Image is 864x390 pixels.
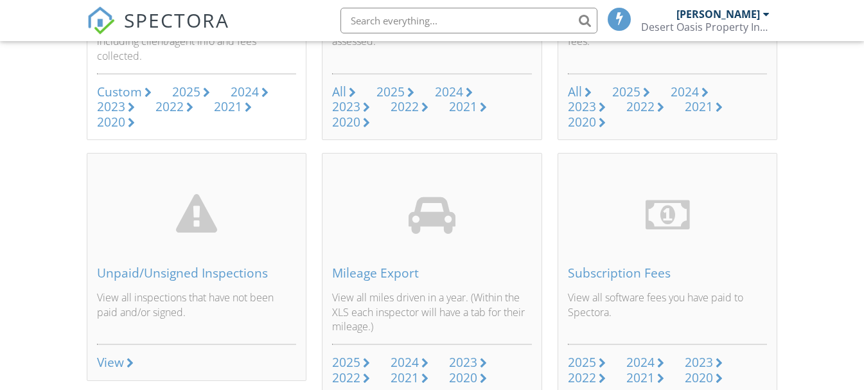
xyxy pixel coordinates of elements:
[97,98,125,115] div: 2023
[172,85,210,100] a: 2025
[340,8,597,33] input: Search everything...
[332,369,360,386] div: 2022
[671,85,709,100] a: 2024
[391,355,428,370] a: 2024
[97,113,125,130] div: 2020
[568,113,596,130] div: 2020
[568,85,592,100] a: All
[568,115,606,130] a: 2020
[612,83,640,100] div: 2025
[449,98,477,115] div: 2021
[376,85,414,100] a: 2025
[568,290,768,333] p: View all software fees you have paid to Spectora.
[626,371,664,386] a: 2021
[155,98,184,115] div: 2022
[214,100,252,114] a: 2021
[97,85,152,100] a: Custom
[626,355,664,370] a: 2024
[568,20,768,63] p: View received payments and processing fees.
[97,355,124,369] div: View
[685,369,713,386] div: 2020
[97,83,142,100] div: Custom
[332,113,360,130] div: 2020
[332,83,346,100] div: All
[435,83,463,100] div: 2024
[87,17,229,44] a: SPECTORA
[568,353,596,371] div: 2025
[449,371,487,386] a: 2020
[332,353,360,371] div: 2025
[676,8,760,21] div: [PERSON_NAME]
[376,83,405,100] div: 2025
[626,369,655,386] div: 2021
[568,83,582,100] div: All
[435,85,473,100] a: 2024
[685,371,723,386] a: 2020
[332,20,532,63] p: View a breakdown of all charges you've assessed.
[231,85,269,100] a: 2024
[568,98,596,115] div: 2023
[214,98,242,115] div: 2021
[332,98,360,115] div: 2023
[449,100,487,114] a: 2021
[449,353,477,371] div: 2023
[332,290,468,305] span: View all miles driven in a year.
[97,266,297,280] div: Unpaid/Unsigned Inspections
[87,6,115,35] img: The Best Home Inspection Software - Spectora
[172,83,200,100] div: 2025
[332,100,370,114] a: 2023
[332,85,356,100] a: All
[685,100,723,114] a: 2021
[231,83,259,100] div: 2024
[568,355,606,370] a: 2025
[391,98,419,115] div: 2022
[626,353,655,371] div: 2024
[391,353,419,371] div: 2024
[391,100,428,114] a: 2022
[97,290,297,333] p: View all inspections that have not been paid and/or signed.
[568,266,768,280] div: Subscription Fees
[449,355,487,370] a: 2023
[449,369,477,386] div: 2020
[155,100,193,114] a: 2022
[97,100,135,114] a: 2023
[568,100,606,114] a: 2023
[124,6,229,33] span: SPECTORA
[626,98,655,115] div: 2022
[685,98,713,115] div: 2021
[391,371,428,386] a: 2021
[626,100,664,114] a: 2022
[612,85,650,100] a: 2025
[641,21,770,33] div: Desert Oasis Property Inspections
[685,353,713,371] div: 2023
[97,115,135,130] a: 2020
[332,355,370,370] a: 2025
[87,153,307,381] a: Unpaid/Unsigned Inspections View all inspections that have not been paid and/or signed. View
[332,371,370,386] a: 2022
[97,20,297,63] p: Export a spreadsheet of your inspections, including client/agent info and fees collected.
[685,355,723,370] a: 2023
[391,369,419,386] div: 2021
[568,371,606,386] a: 2022
[332,115,370,130] a: 2020
[332,290,525,333] span: (Within the XLS each inspector will have a tab for their mileage.)
[671,83,699,100] div: 2024
[568,369,596,386] div: 2022
[332,266,532,280] div: Mileage Export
